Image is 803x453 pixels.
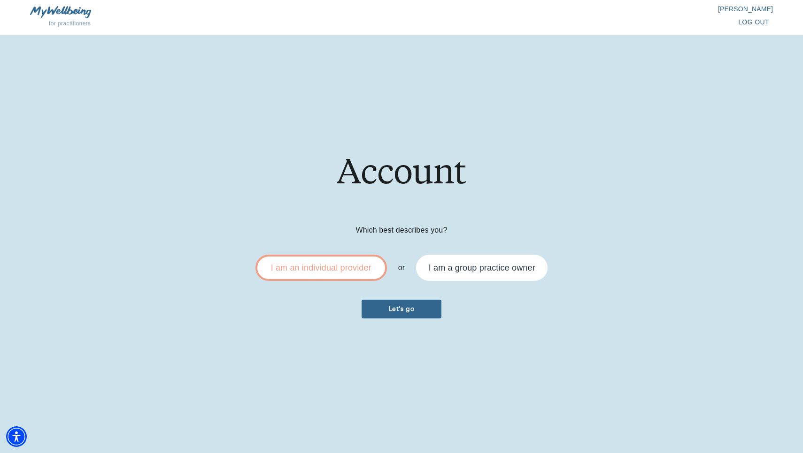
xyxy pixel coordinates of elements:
span: for practitioners [49,20,91,27]
div: I am an individual provider [271,264,371,272]
div: I am a group practice owner [429,264,535,272]
p: or [398,262,405,273]
button: Let's go [362,300,441,318]
span: log out [738,16,769,28]
p: Which best describes you? [79,225,724,236]
div: I am an individual provider [255,255,387,281]
div: Accessibility Menu [6,426,27,447]
img: MyWellbeing [30,6,91,18]
h1: Account [79,155,724,224]
div: I am a group practice owner [416,255,548,281]
button: log out [734,14,773,31]
p: [PERSON_NAME] [401,4,773,14]
span: Let's go [365,304,438,313]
